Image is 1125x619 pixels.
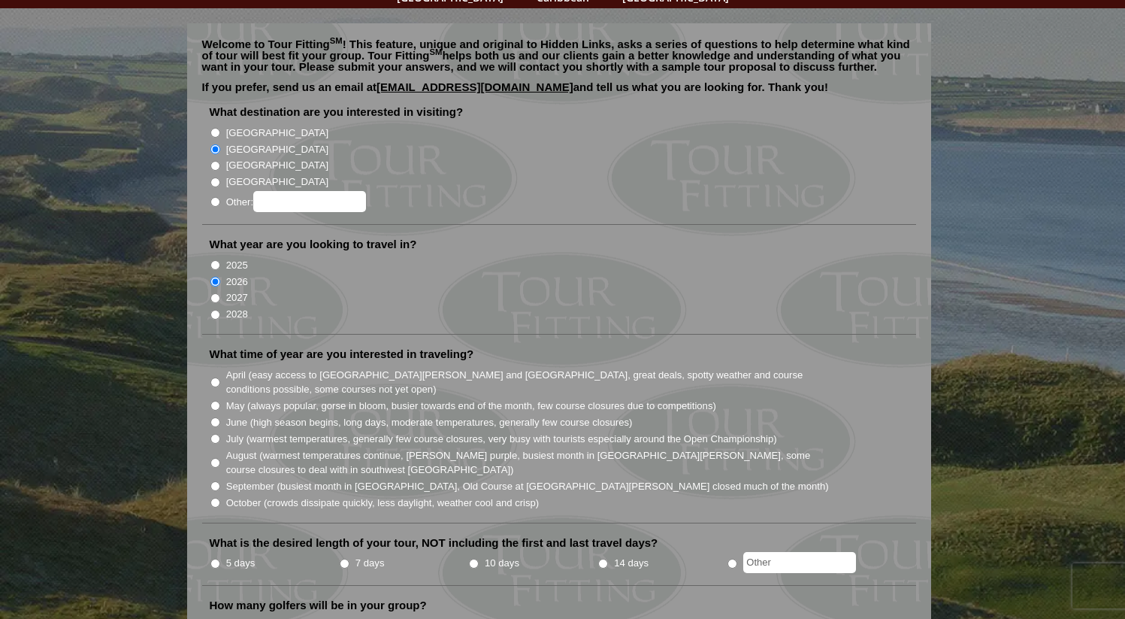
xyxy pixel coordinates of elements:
[202,38,916,72] p: Welcome to Tour Fitting ! This feature, unique and original to Hidden Links, asks a series of que...
[226,368,830,397] label: April (easy access to [GEOGRAPHIC_DATA][PERSON_NAME] and [GEOGRAPHIC_DATA], great deals, spotty w...
[226,496,540,511] label: October (crowds dissipate quickly, less daylight, weather cool and crisp)
[226,174,328,190] label: [GEOGRAPHIC_DATA]
[226,415,633,430] label: June (high season begins, long days, moderate temperatures, generally few course closures)
[226,275,248,290] label: 2026
[330,36,343,45] sup: SM
[226,448,830,478] label: August (warmest temperatures continue, [PERSON_NAME] purple, busiest month in [GEOGRAPHIC_DATA][P...
[743,552,856,573] input: Other
[226,126,328,141] label: [GEOGRAPHIC_DATA]
[202,81,916,104] p: If you prefer, send us an email at and tell us what you are looking for. Thank you!
[210,347,474,362] label: What time of year are you interested in traveling?
[226,290,248,305] label: 2027
[226,258,248,273] label: 2025
[226,556,256,571] label: 5 days
[430,47,443,56] sup: SM
[614,556,649,571] label: 14 days
[210,536,658,551] label: What is the desired length of your tour, NOT including the first and last travel days?
[210,237,417,252] label: What year are you looking to travel in?
[226,158,328,173] label: [GEOGRAPHIC_DATA]
[377,80,573,93] a: [EMAIL_ADDRESS][DOMAIN_NAME]
[226,399,716,414] label: May (always popular, gorse in bloom, busier towards end of the month, few course closures due to ...
[210,105,464,120] label: What destination are you interested in visiting?
[226,191,366,212] label: Other:
[226,432,777,447] label: July (warmest temperatures, generally few course closures, very busy with tourists especially aro...
[253,191,366,212] input: Other:
[226,307,248,322] label: 2028
[485,556,519,571] label: 10 days
[355,556,385,571] label: 7 days
[226,479,829,494] label: September (busiest month in [GEOGRAPHIC_DATA], Old Course at [GEOGRAPHIC_DATA][PERSON_NAME] close...
[226,142,328,157] label: [GEOGRAPHIC_DATA]
[210,598,427,613] label: How many golfers will be in your group?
